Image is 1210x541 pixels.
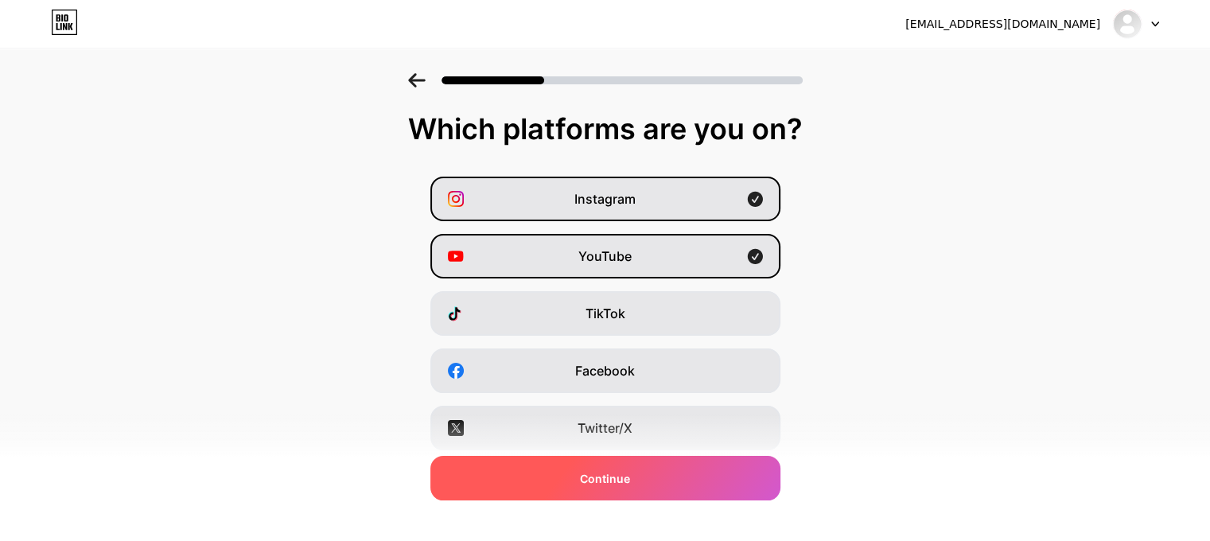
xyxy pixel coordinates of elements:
[586,304,625,323] span: TikTok
[905,16,1100,33] div: [EMAIL_ADDRESS][DOMAIN_NAME]
[16,113,1194,145] div: Which platforms are you on?
[578,247,632,266] span: YouTube
[580,470,630,487] span: Continue
[574,189,636,208] span: Instagram
[1112,9,1142,39] img: Clara Vicente
[578,418,632,438] span: Twitter/X
[575,361,635,380] span: Facebook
